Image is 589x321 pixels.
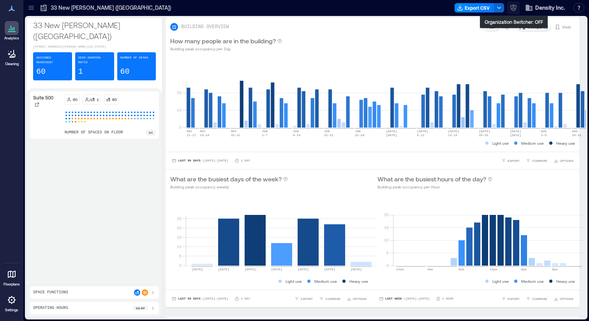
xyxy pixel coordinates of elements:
[417,133,425,137] text: 6-12
[241,296,250,301] p: 1 Day
[384,212,388,217] tspan: 20
[442,296,453,301] p: 1 Hour
[479,133,488,137] text: 20-26
[355,133,365,137] text: 22-28
[524,157,549,165] button: COMPARE
[532,296,547,301] span: COMPARE
[241,158,250,163] p: 1 Day
[65,129,123,136] p: number of spaces on floor
[120,55,148,60] p: Number of Desks
[492,140,509,146] p: Light use
[89,96,90,103] p: /
[386,263,388,268] tspan: 0
[36,55,69,65] p: Assigned Headcount
[51,4,171,12] p: 33 New [PERSON_NAME] ([GEOGRAPHIC_DATA])
[2,19,21,43] a: Analytics
[177,108,182,112] tspan: 10
[562,24,571,30] p: Visits
[78,66,83,77] p: 1
[524,295,549,303] button: COMPARE
[170,184,288,190] p: Building peak occupancy weekly
[181,24,229,30] p: BUILDING OVERVIEW
[560,296,573,301] span: OPTIONS
[170,157,230,165] button: Last 90 Days |[DATE]-[DATE]
[231,133,240,137] text: 25-31
[386,133,397,137] text: [DATE]
[179,263,182,268] tspan: 0
[508,296,520,301] span: EXPORT
[556,278,575,284] p: Heavy use
[179,125,182,129] tspan: 0
[218,268,229,271] text: [DATE]
[459,268,464,271] text: 8am
[384,225,388,230] tspan: 15
[293,129,299,133] text: JUN
[521,268,527,271] text: 4pm
[396,268,404,271] text: 12am
[33,44,156,49] p: [STREET_ADDRESS][PERSON_NAME][US_STATE]
[1,265,22,289] a: Floorplans
[33,94,53,101] p: Suite 500
[521,278,544,284] p: Medium use
[455,3,494,12] button: Export CSV
[78,55,111,65] p: Desk-sharing ratio
[136,306,145,310] p: 8a - 6p
[500,157,521,165] button: EXPORT
[552,268,558,271] text: 8pm
[448,133,457,137] text: 13-19
[479,129,490,133] text: [DATE]
[170,36,276,46] p: How many people are in the building?
[301,296,313,301] span: EXPORT
[560,158,573,163] span: OPTIONS
[177,216,182,221] tspan: 25
[532,158,547,163] span: COMPARE
[556,140,575,146] p: Heavy use
[231,129,237,133] text: MAY
[377,184,492,190] p: Building peak occupancy per Hour
[552,157,575,165] button: OPTIONS
[349,278,368,284] p: Heavy use
[572,129,578,133] text: AUG
[187,129,193,133] text: MAY
[527,24,548,30] p: Occupancy
[192,268,203,271] text: [DATE]
[324,268,335,271] text: [DATE]
[384,238,388,242] tspan: 10
[552,295,575,303] button: OPTIONS
[293,133,300,137] text: 8-14
[2,291,21,315] a: Settings
[541,133,547,137] text: 3-9
[492,278,509,284] p: Light use
[170,174,282,184] p: What are the busiest days of the week?
[200,129,206,133] text: MAY
[377,295,431,303] button: Last Week |[DATE]-[DATE]
[510,129,521,133] text: [DATE]
[377,174,486,184] p: What are the busiest hours of the day?
[510,133,521,137] text: [DATE]
[417,129,429,133] text: [DATE]
[298,268,309,271] text: [DATE]
[293,295,314,303] button: EXPORT
[501,24,508,30] p: Avg
[286,278,302,284] p: Light use
[33,289,68,296] p: Space Functions
[262,129,268,133] text: JUN
[170,46,282,52] p: Building peak occupancy per Day
[97,96,99,103] p: 1
[508,158,520,163] span: EXPORT
[535,4,565,12] span: Density Inc.
[345,295,368,303] button: OPTIONS
[317,295,342,303] button: COMPARE
[271,268,282,271] text: [DATE]
[149,130,153,135] p: 94
[351,268,362,271] text: [DATE]
[177,244,182,249] tspan: 10
[73,96,78,103] p: 60
[523,2,567,14] button: Density Inc.
[2,44,21,69] a: Cleaning
[112,96,117,103] p: 60
[4,36,19,41] p: Analytics
[177,235,182,239] tspan: 15
[448,129,459,133] text: [DATE]
[355,129,361,133] text: JUN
